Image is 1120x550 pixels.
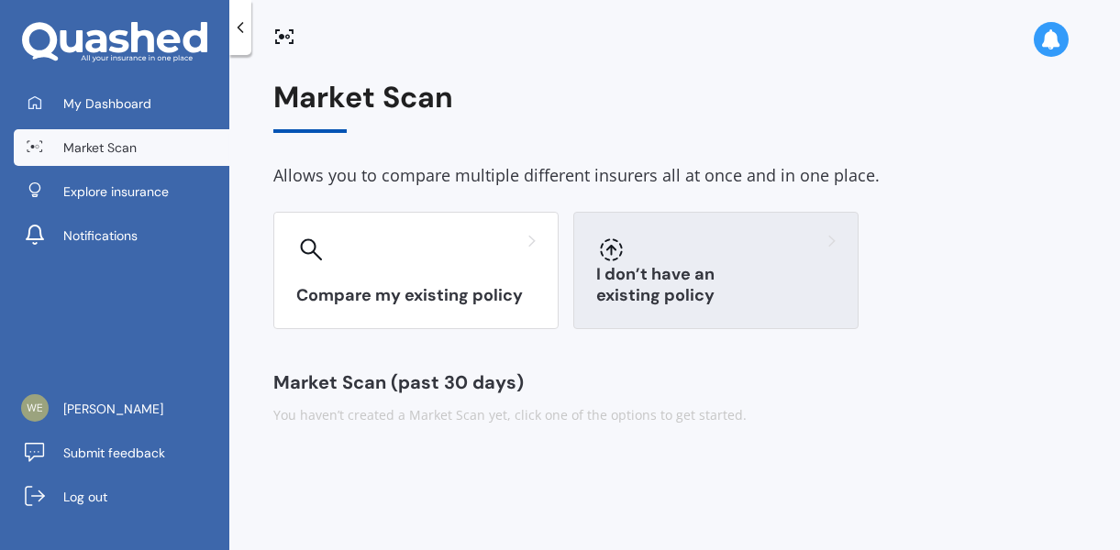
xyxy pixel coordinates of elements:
[63,400,163,418] span: [PERSON_NAME]
[14,217,229,254] a: Notifications
[273,81,1076,133] div: Market Scan
[14,129,229,166] a: Market Scan
[273,373,1076,391] div: Market Scan (past 30 days)
[63,488,107,506] span: Log out
[63,138,137,157] span: Market Scan
[63,444,165,462] span: Submit feedback
[14,478,229,515] a: Log out
[596,264,836,306] h3: I don’t have an existing policy
[14,390,229,427] a: [PERSON_NAME]
[296,285,536,306] h3: Compare my existing policy
[273,162,1076,190] div: Allows you to compare multiple different insurers all at once and in one place.
[63,182,169,201] span: Explore insurance
[21,394,49,422] img: d33f69bfc5669c5227adc6aa2600e69a
[273,406,1076,424] div: You haven’t created a Market Scan yet, click one of the options to get started.
[63,226,138,245] span: Notifications
[14,434,229,471] a: Submit feedback
[63,94,151,113] span: My Dashboard
[14,85,229,122] a: My Dashboard
[14,173,229,210] a: Explore insurance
